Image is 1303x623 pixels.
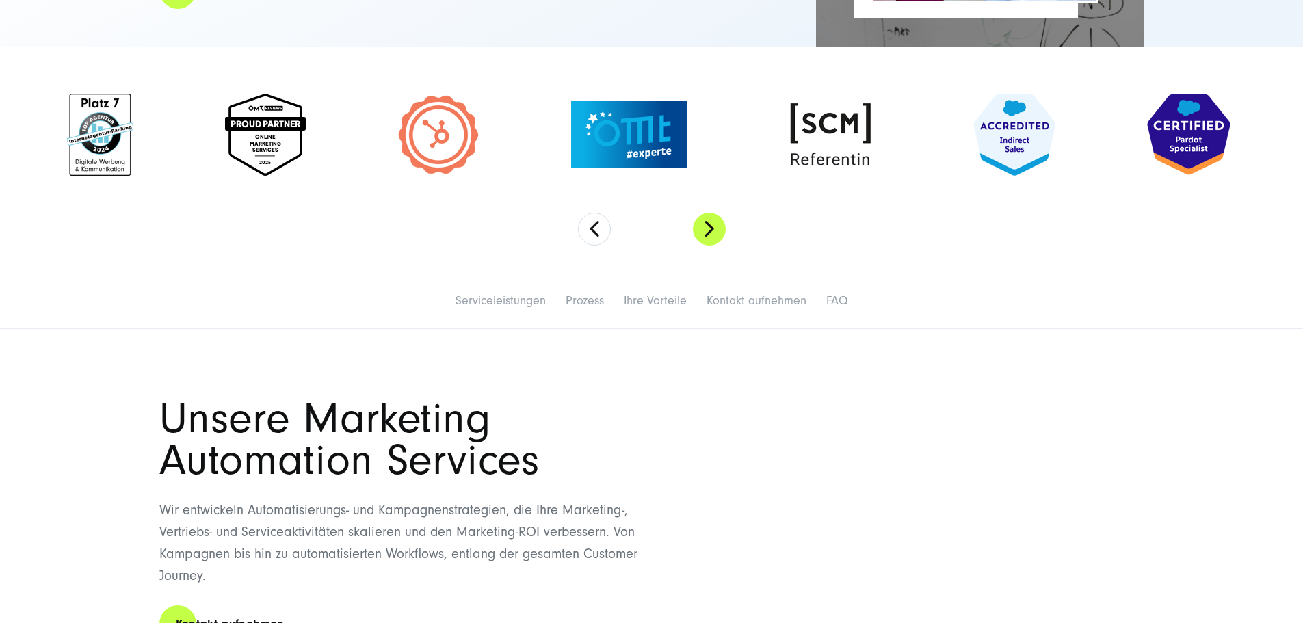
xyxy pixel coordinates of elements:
button: Previous [578,213,611,246]
a: Serviceleistungen [456,293,546,308]
a: Kontakt aufnehmen [707,293,806,308]
h1: Unsere Marketing Automation Services [159,398,652,481]
p: Wir entwickeln Automatisierungs- und Kampagnenstrategien, die Ihre Marketing-, Vertriebs- und Ser... [159,499,652,587]
img: Zertifiziert Salesforce indirect sales experts - Salesforce Beratung und implementierung Partner ... [973,94,1055,176]
button: Next [693,213,726,246]
img: SCM Referentin Siegel - OMT Experte Siegel - Digitalagentur SUNZINET [779,94,882,176]
img: Zertifiziert Salesforce Pardot Specialist - Salesforce Beratung und implementierung Partner Agentur [1147,94,1230,175]
img: OMT Experte Siegel - Digital Marketing Agentur SUNZINET [571,101,687,168]
img: Zertifiziert HubSpot Expert Siegel [397,94,479,176]
a: Prozess [566,293,604,308]
img: Top 7 in Internet Agentur Deutschland - Digital Agentur SUNZINET [67,94,133,176]
a: Ihre Vorteile [624,293,687,308]
img: Online marketing services 2025 - Digital Agentur SUNZNET - OMR Proud Partner [225,94,306,176]
a: FAQ [826,293,847,308]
